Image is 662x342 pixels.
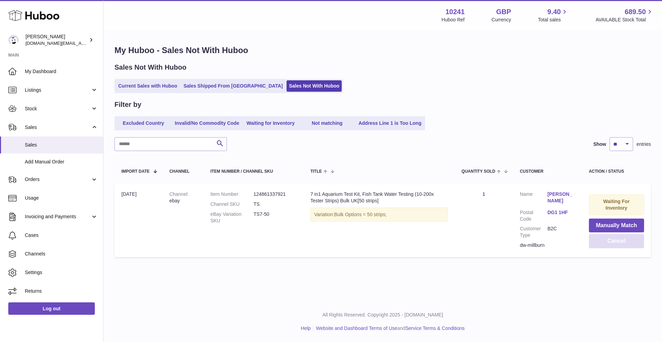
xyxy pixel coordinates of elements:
[538,7,569,23] a: 9.40 Total sales
[210,191,253,198] dt: Item Number
[25,87,91,93] span: Listings
[210,211,253,224] dt: eBay Variation SKU
[243,118,298,129] a: Waiting for Inventory
[25,251,98,257] span: Channels
[520,169,575,174] div: Customer
[25,269,98,276] span: Settings
[169,191,189,197] strong: Channel
[589,219,644,233] button: Manually Match
[25,213,91,220] span: Invoicing and Payments
[548,225,575,239] dd: B2C
[25,142,98,148] span: Sales
[25,124,91,131] span: Sales
[496,7,511,17] strong: GBP
[8,35,19,45] img: londonaquatics.online@gmail.com
[492,17,511,23] div: Currency
[520,191,548,206] dt: Name
[595,7,654,23] a: 689.50 AVAILABLE Stock Total
[169,169,197,174] div: Channel
[603,199,630,211] strong: Waiting For Inventory
[548,191,575,204] a: [PERSON_NAME]
[25,232,98,239] span: Cases
[462,169,495,174] span: Quantity Sold
[520,209,548,222] dt: Postal Code
[520,225,548,239] dt: Customer Type
[253,191,297,198] dd: 124861337921
[116,118,171,129] a: Excluded Country
[114,45,651,56] h1: My Huboo - Sales Not With Huboo
[114,63,187,72] h2: Sales Not With Huboo
[210,169,297,174] div: Item Number / Channel SKU
[25,176,91,183] span: Orders
[25,105,91,112] span: Stock
[520,242,575,249] div: dw-millburn
[548,209,575,216] a: DG1 1HF
[310,191,448,204] div: 7 in1 Aquarium Test Kit, Fish Tank Water Testing (10-200x Tester Strips) Bulk UK[50 strips]
[595,17,654,23] span: AVAILABLE Stock Total
[121,169,150,174] span: Import date
[625,7,646,17] span: 689.50
[356,118,424,129] a: Address Line 1 is Too Long
[25,159,98,165] span: Add Manual Order
[169,191,197,204] div: ebay
[310,169,322,174] span: Title
[26,33,88,47] div: [PERSON_NAME]
[313,325,464,332] li: and
[405,325,465,331] a: Service Terms & Conditions
[636,141,651,148] span: entries
[114,100,141,109] h2: Filter by
[8,302,95,315] a: Log out
[334,212,387,217] span: Bulk Options = 50 strips;
[548,7,561,17] span: 9.40
[172,118,242,129] a: Invalid/No Commodity Code
[300,118,355,129] a: Not matching
[25,68,98,75] span: My Dashboard
[109,312,656,318] p: All Rights Reserved. Copyright 2025 - [DOMAIN_NAME]
[301,325,311,331] a: Help
[589,234,644,248] button: Cancel
[482,191,485,197] a: 1
[253,211,297,224] dd: TS7-50
[25,195,98,201] span: Usage
[589,169,644,174] div: Action / Status
[26,40,137,46] span: [DOMAIN_NAME][EMAIL_ADDRESS][DOMAIN_NAME]
[316,325,397,331] a: Website and Dashboard Terms of Use
[310,208,448,222] div: Variation:
[181,80,285,92] a: Sales Shipped From [GEOGRAPHIC_DATA]
[210,201,253,208] dt: Channel SKU
[287,80,342,92] a: Sales Not With Huboo
[593,141,606,148] label: Show
[445,7,465,17] strong: 10241
[253,201,297,208] dd: TS
[442,17,465,23] div: Huboo Ref
[25,288,98,294] span: Returns
[538,17,569,23] span: Total sales
[114,184,162,257] td: [DATE]
[116,80,180,92] a: Current Sales with Huboo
